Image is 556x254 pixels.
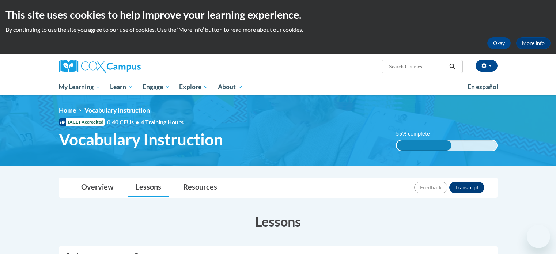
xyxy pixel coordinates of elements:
a: More Info [516,37,551,49]
span: My Learning [58,83,101,91]
a: Engage [138,79,175,95]
button: Search [447,62,458,71]
a: About [213,79,247,95]
div: Main menu [48,79,508,95]
div: 55% complete [397,140,451,151]
span: 0.40 CEUs [107,118,141,126]
button: Okay [487,37,511,49]
p: By continuing to use the site you agree to our use of cookies. Use the ‘More info’ button to read... [5,26,551,34]
span: Vocabulary Instruction [84,106,150,114]
iframe: Button to launch messaging window [527,225,550,248]
span: 4 Training Hours [141,118,184,125]
a: Resources [176,178,224,197]
span: Engage [143,83,170,91]
input: Search Courses [388,62,447,71]
span: About [218,83,243,91]
span: En español [468,83,498,91]
span: • [136,118,139,125]
img: Cox Campus [59,60,141,73]
a: Cox Campus [59,60,198,73]
h3: Lessons [59,212,498,231]
button: Feedback [414,182,447,193]
a: Learn [105,79,138,95]
span: Vocabulary Instruction [59,130,223,149]
a: Lessons [128,178,169,197]
a: En español [463,79,503,95]
span: IACET Accredited [59,118,105,126]
a: Home [59,106,76,114]
a: Overview [74,178,121,197]
button: Transcript [449,182,484,193]
span: Explore [179,83,208,91]
label: 55% complete [396,130,438,138]
span: Learn [110,83,133,91]
a: Explore [174,79,213,95]
button: Account Settings [476,60,498,72]
h2: This site uses cookies to help improve your learning experience. [5,7,551,22]
a: My Learning [54,79,106,95]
